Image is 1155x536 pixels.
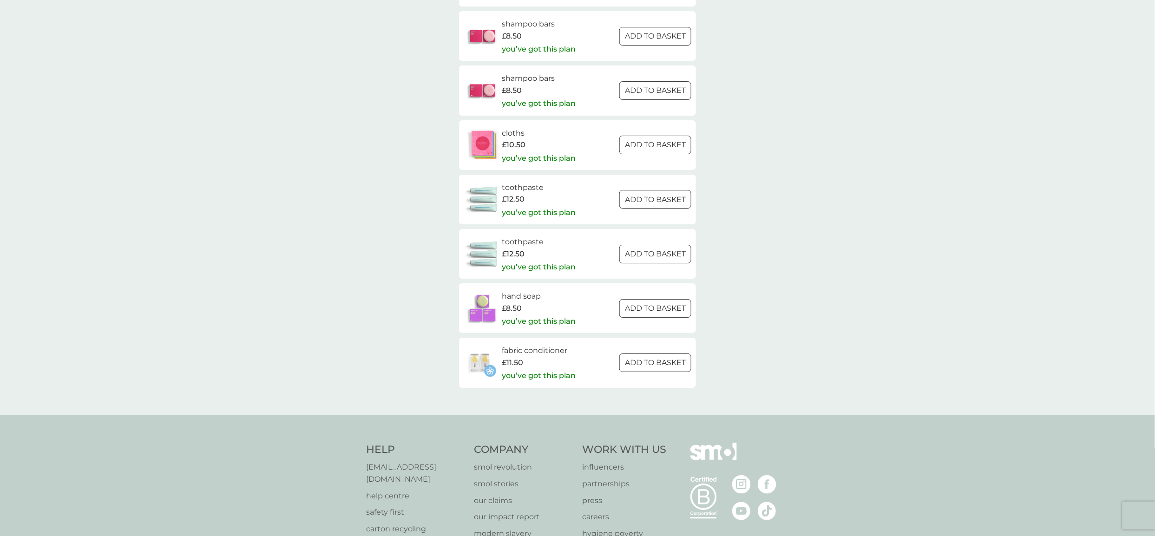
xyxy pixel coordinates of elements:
[582,461,666,473] a: influencers
[502,98,576,110] p: you’ve got this plan
[690,443,737,474] img: smol
[502,357,523,369] span: £11.50
[625,194,686,206] p: ADD TO BASKET
[474,478,573,490] a: smol stories
[502,315,576,327] p: you’ve got this plan
[502,345,576,357] h6: fabric conditioner
[758,502,776,520] img: visit the smol Tiktok page
[502,236,576,248] h6: toothpaste
[619,190,691,209] button: ADD TO BASKET
[502,248,525,260] span: £12.50
[582,478,666,490] a: partnerships
[366,443,465,457] h4: Help
[625,357,686,369] p: ADD TO BASKET
[502,30,522,42] span: £8.50
[502,261,576,273] p: you’ve got this plan
[474,511,573,523] a: our impact report
[582,495,666,507] a: press
[732,502,751,520] img: visit the smol Youtube page
[474,461,573,473] a: smol revolution
[502,152,576,164] p: you’ve got this plan
[502,43,576,55] p: you’ve got this plan
[464,74,502,107] img: shampoo bars
[366,523,465,535] a: carton recycling
[502,72,576,85] h6: shampoo bars
[625,85,686,97] p: ADD TO BASKET
[625,248,686,260] p: ADD TO BASKET
[464,346,496,379] img: fabric conditioner
[625,30,686,42] p: ADD TO BASKET
[366,506,465,518] a: safety first
[464,129,502,161] img: cloths
[502,139,525,151] span: £10.50
[502,207,576,219] p: you’ve got this plan
[619,353,691,372] button: ADD TO BASKET
[366,461,465,485] a: [EMAIL_ADDRESS][DOMAIN_NAME]
[502,18,576,30] h6: shampoo bars
[619,27,691,46] button: ADD TO BASKET
[582,511,666,523] a: careers
[464,292,502,325] img: hand soap
[464,20,502,52] img: shampoo bars
[502,290,576,302] h6: hand soap
[464,183,502,216] img: toothpaste
[582,443,666,457] h4: Work With Us
[758,475,776,494] img: visit the smol Facebook page
[619,136,691,154] button: ADD TO BASKET
[619,299,691,318] button: ADD TO BASKET
[464,238,502,270] img: toothpaste
[619,81,691,100] button: ADD TO BASKET
[474,495,573,507] a: our claims
[502,302,522,314] span: £8.50
[502,127,576,139] h6: cloths
[619,245,691,263] button: ADD TO BASKET
[502,370,576,382] p: you’ve got this plan
[502,85,522,97] span: £8.50
[502,182,576,194] h6: toothpaste
[502,193,525,205] span: £12.50
[474,443,573,457] h4: Company
[732,475,751,494] img: visit the smol Instagram page
[366,490,465,502] a: help centre
[625,302,686,314] p: ADD TO BASKET
[625,139,686,151] p: ADD TO BASKET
